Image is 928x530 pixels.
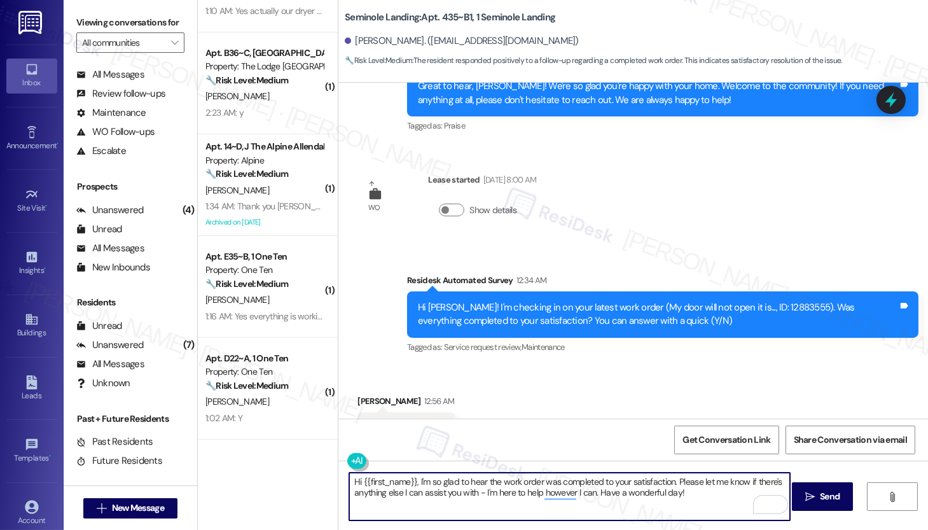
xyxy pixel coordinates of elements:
button: New Message [83,498,177,519]
strong: 🔧 Risk Level: Medium [345,55,412,66]
div: Apt. 14~D, J The Alpine Allendale [205,140,323,153]
div: Apt. D22~A, 1 One Ten [205,352,323,365]
div: Unanswered [76,338,144,352]
span: [PERSON_NAME] [205,90,269,102]
div: 1:02 AM: Y [205,412,242,424]
textarea: To enrich screen reader interactions, please activate Accessibility in Grammarly extension settings [349,473,790,520]
a: Site Visit • [6,184,57,218]
a: Buildings [6,309,57,343]
strong: 🔧 Risk Level: Medium [205,74,288,86]
a: Leads [6,372,57,406]
span: Get Conversation Link [682,433,770,447]
div: Review follow-ups [76,87,165,101]
div: 12:34 AM [513,274,547,287]
div: WO [368,201,380,214]
span: [PERSON_NAME] [205,185,269,196]
div: Unanswered [76,204,144,217]
div: Tagged as: [407,116,918,135]
button: Get Conversation Link [674,426,779,454]
label: Viewing conversations for [76,13,184,32]
b: Seminole Landing: Apt. 435~B1, 1 Seminole Landing [345,11,555,24]
i:  [171,38,178,48]
span: • [46,202,48,211]
div: [PERSON_NAME]. ([EMAIL_ADDRESS][DOMAIN_NAME]) [345,34,579,48]
span: New Message [112,501,164,515]
button: Share Conversation via email [786,426,915,454]
div: Property: Alpine [205,154,323,167]
div: Past + Future Residents [64,412,197,426]
span: Praise [444,120,465,131]
span: Share Conversation via email [794,433,907,447]
div: All Messages [76,68,144,81]
div: 1:34 AM: Thank you [PERSON_NAME]! :) [205,200,349,212]
div: Property: The Lodge [GEOGRAPHIC_DATA] [205,60,323,73]
div: Escalate [76,144,126,158]
div: Unread [76,319,122,333]
div: New Inbounds [76,261,150,274]
div: Archived on [DATE] [204,214,324,230]
span: : The resident responded positively to a follow-up regarding a completed work order. This indicat... [345,54,842,67]
a: Insights • [6,246,57,281]
a: Inbox [6,59,57,93]
span: Send [820,490,840,503]
div: [DATE] 8:00 AM [480,173,537,186]
div: Hi [PERSON_NAME]! I'm checking in on your latest work order (My door will not open it is..., ID: ... [418,301,898,328]
div: WO Follow-ups [76,125,155,139]
span: • [57,139,59,148]
div: All Messages [76,358,144,371]
div: Unknown [76,377,130,390]
div: Apt. E35~B, 1 One Ten [205,250,323,263]
span: • [49,452,51,461]
div: Apt. B36~C, [GEOGRAPHIC_DATA] at [GEOGRAPHIC_DATA] [205,46,323,60]
span: Maintenance [522,342,565,352]
div: (4) [179,200,198,220]
i:  [97,503,106,513]
div: 1:16 AM: Yes everything is working now [205,310,344,322]
strong: 🔧 Risk Level: Medium [205,168,288,179]
button: Send [792,482,854,511]
div: Property: One Ten [205,365,323,379]
label: Show details [469,204,516,217]
div: 12:56 AM [421,394,455,408]
div: [PERSON_NAME] [357,394,455,412]
div: (7) [180,335,198,355]
span: Service request review , [444,342,522,352]
span: [PERSON_NAME] [205,396,269,407]
span: • [44,264,46,273]
div: 2:23 AM: y [205,107,244,118]
div: Great to hear, [PERSON_NAME]! We're so glad you're happy with your home. Welcome to the community... [418,80,898,107]
div: Unread [76,223,122,236]
div: All Messages [76,242,144,255]
input: All communities [82,32,164,53]
div: Future Residents [76,454,162,468]
a: Templates • [6,434,57,468]
strong: 🔧 Risk Level: Medium [205,380,288,391]
strong: 🔧 Risk Level: Medium [205,278,288,289]
div: Lease started [428,173,536,191]
div: Tagged as: [407,338,918,356]
i:  [805,492,815,502]
div: Residesk Automated Survey [407,274,918,291]
div: Property: One Ten [205,263,323,277]
div: Residents [64,296,197,309]
div: Prospects [64,180,197,193]
img: ResiDesk Logo [18,11,45,34]
span: [PERSON_NAME] [205,294,269,305]
div: Past Residents [76,435,153,449]
i:  [887,492,897,502]
div: 1:10 AM: Yes actually our dryer recently got "fixed" but it only worked for one more load then st... [205,5,911,17]
div: Maintenance [76,106,146,120]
